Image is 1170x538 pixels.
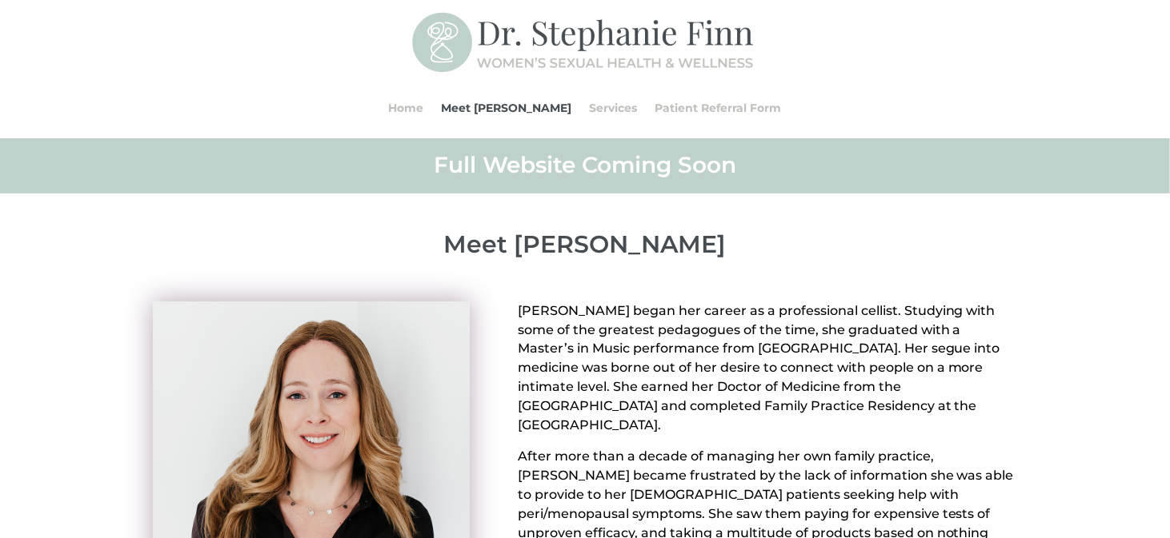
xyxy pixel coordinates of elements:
[389,78,424,138] a: Home
[153,150,1017,187] h2: Full Website Coming Soon
[655,78,782,138] a: Patient Referral Form
[590,78,638,138] a: Services
[518,301,1017,448] p: [PERSON_NAME] began her career as a professional cellist. Studying with some of the greatest peda...
[442,78,572,138] a: Meet [PERSON_NAME]
[153,230,1017,259] p: Meet [PERSON_NAME]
